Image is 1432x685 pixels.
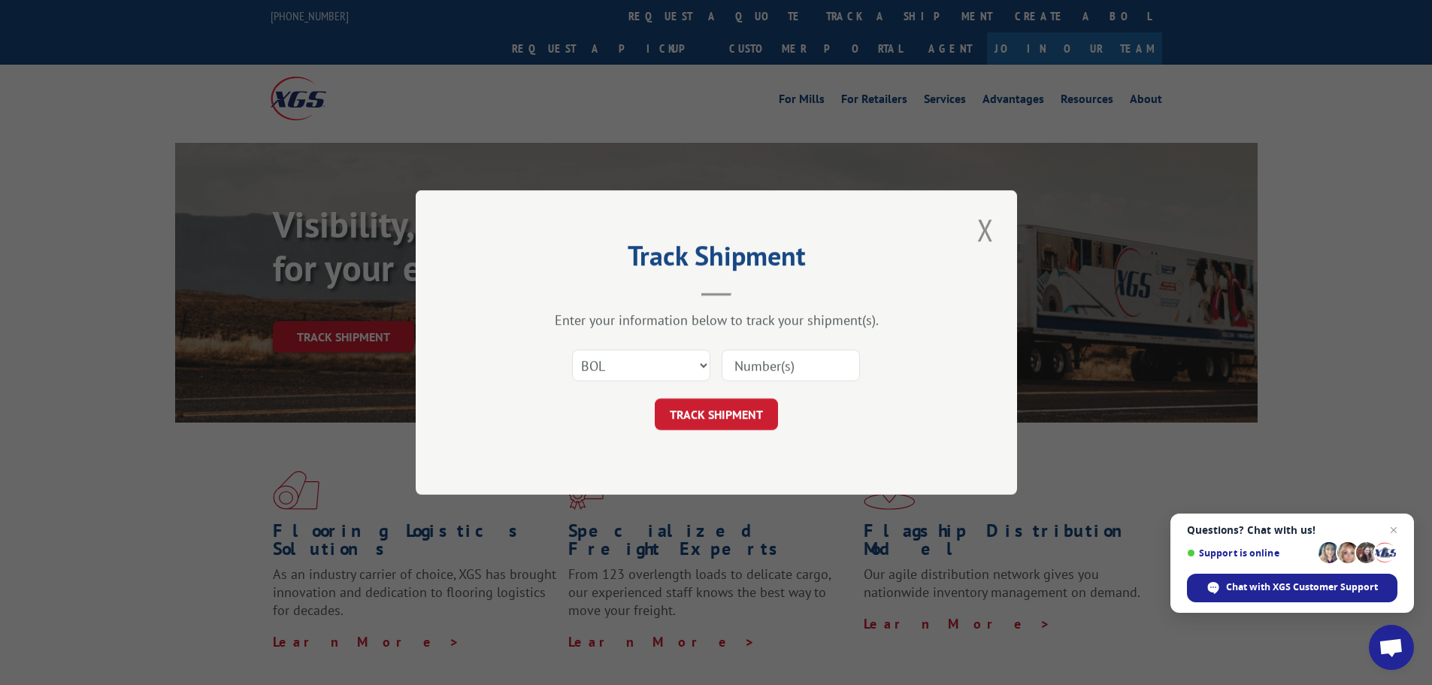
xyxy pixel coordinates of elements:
span: Support is online [1187,547,1313,559]
button: TRACK SHIPMENT [655,399,778,430]
div: Enter your information below to track your shipment(s). [491,311,942,329]
span: Chat with XGS Customer Support [1187,574,1397,602]
span: Questions? Chat with us! [1187,524,1397,536]
h2: Track Shipment [491,245,942,274]
input: Number(s) [722,350,860,381]
a: Open chat [1369,625,1414,670]
button: Close modal [973,209,998,250]
span: Chat with XGS Customer Support [1226,580,1378,594]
